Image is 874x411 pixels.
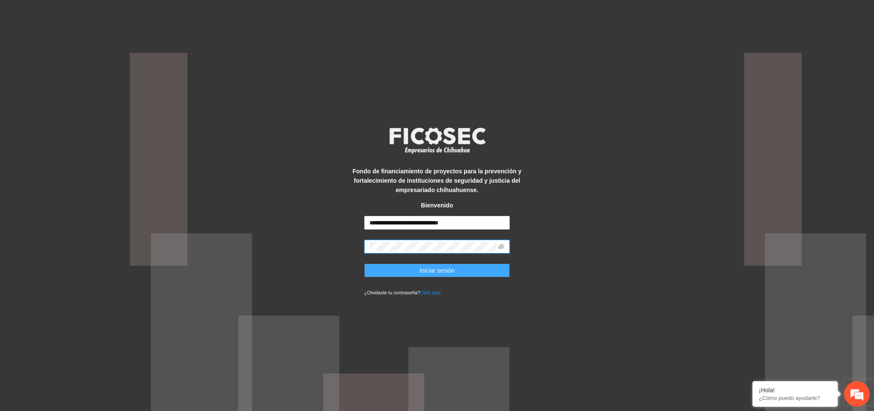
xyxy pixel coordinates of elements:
[498,244,504,250] span: eye-invisible
[4,233,163,262] textarea: Escriba su mensaje y pulse “Intro”
[421,202,453,209] strong: Bienvenido
[49,114,118,200] span: Estamos en línea.
[384,125,491,156] img: logo
[759,387,831,394] div: ¡Hola!
[353,168,522,193] strong: Fondo de financiamiento de proyectos para la prevención y fortalecimiento de instituciones de seg...
[759,395,831,401] p: ¿Cómo puedo ayudarte?
[420,290,441,295] a: Click aqui
[420,266,455,275] span: Iniciar sesión
[364,264,510,277] button: Iniciar sesión
[44,43,143,55] div: Chatee con nosotros ahora
[364,290,441,295] small: ¿Olvidaste tu contraseña?
[140,4,160,25] div: Minimizar ventana de chat en vivo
